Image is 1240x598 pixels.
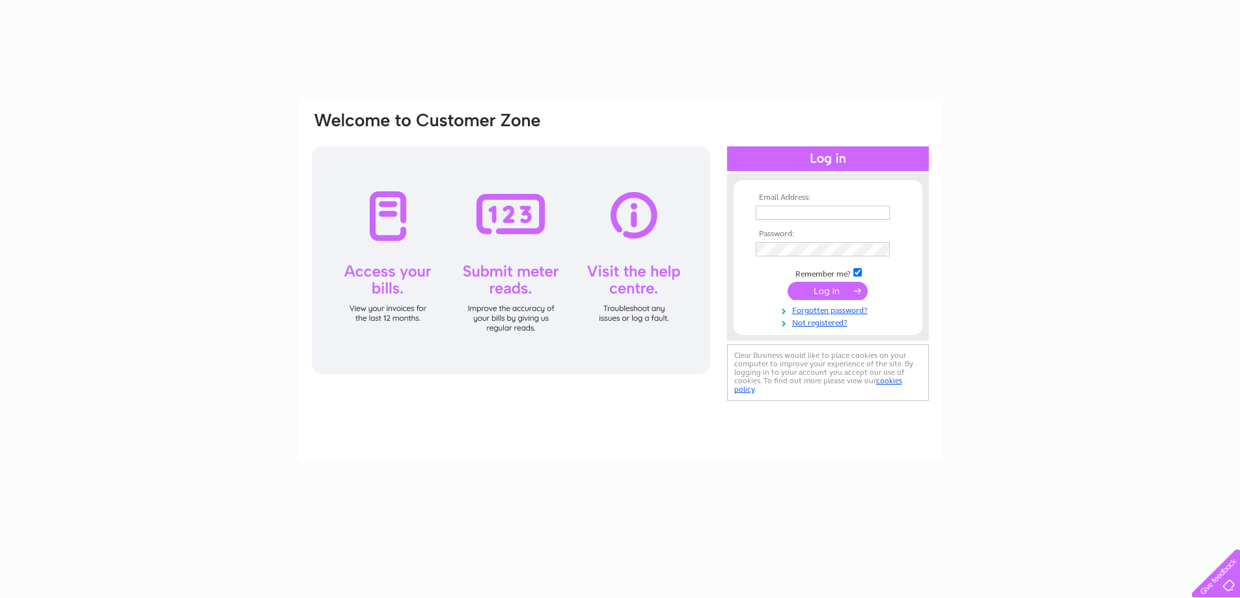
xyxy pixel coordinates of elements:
[727,344,929,401] div: Clear Business would like to place cookies on your computer to improve your experience of the sit...
[752,230,903,239] th: Password:
[756,303,903,316] a: Forgotten password?
[788,282,868,300] input: Submit
[752,193,903,202] th: Email Address:
[756,316,903,328] a: Not registered?
[752,266,903,279] td: Remember me?
[734,376,902,394] a: cookies policy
